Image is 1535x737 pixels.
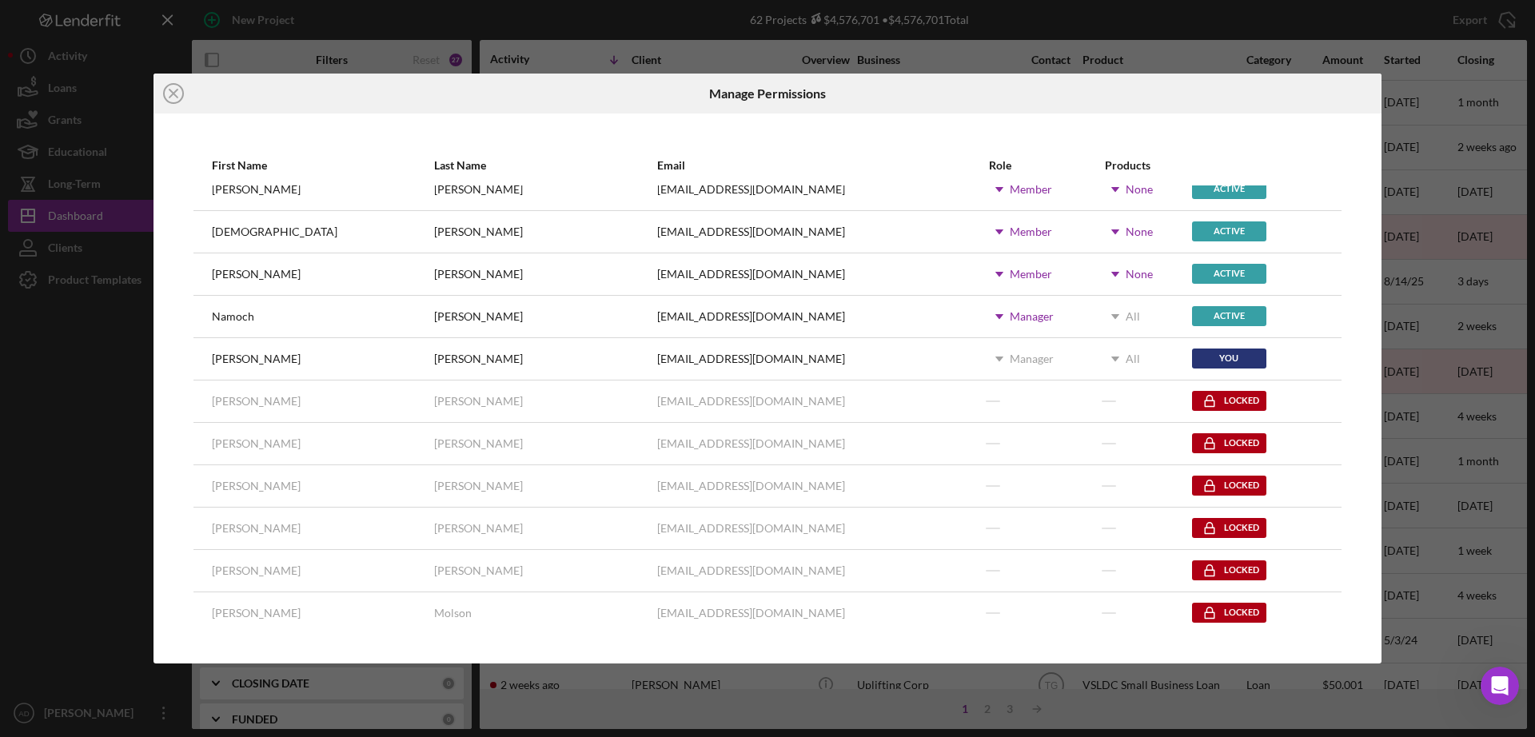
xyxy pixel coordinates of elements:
div: [EMAIL_ADDRESS][DOMAIN_NAME] [657,480,845,492]
div: [PERSON_NAME] [434,353,523,365]
div: [PERSON_NAME] [434,310,523,323]
div: Last Name [434,159,655,172]
div: [EMAIL_ADDRESS][DOMAIN_NAME] [657,268,845,281]
div: Locked [1192,560,1266,580]
div: [EMAIL_ADDRESS][DOMAIN_NAME] [657,183,845,196]
div: [EMAIL_ADDRESS][DOMAIN_NAME] [657,437,845,450]
div: [PERSON_NAME] [212,437,301,450]
div: Member [1010,183,1052,196]
div: None [1126,225,1153,238]
div: Active [1192,179,1266,199]
div: [PERSON_NAME] [212,522,301,535]
div: You [1192,349,1266,368]
div: Active [1192,264,1266,284]
div: Active [1192,306,1266,326]
div: Manager [1010,353,1054,365]
div: Products [1105,159,1190,172]
div: [PERSON_NAME] [434,183,523,196]
div: Locked [1192,518,1266,538]
div: [PERSON_NAME] [212,353,301,365]
div: [PERSON_NAME] [434,564,523,577]
div: [PERSON_NAME] [434,225,523,238]
div: None [1126,183,1153,196]
div: [PERSON_NAME] [212,183,301,196]
div: [PERSON_NAME] [212,395,301,408]
div: Locked [1192,603,1266,623]
div: [EMAIL_ADDRESS][DOMAIN_NAME] [657,607,845,619]
div: [EMAIL_ADDRESS][DOMAIN_NAME] [657,395,845,408]
div: [PERSON_NAME] [212,564,301,577]
div: [EMAIL_ADDRESS][DOMAIN_NAME] [657,225,845,238]
div: [PERSON_NAME] [434,268,523,281]
div: Email [657,159,987,172]
div: [PERSON_NAME] [434,480,523,492]
div: Namoch [212,310,254,323]
div: [PERSON_NAME] [434,395,523,408]
div: [EMAIL_ADDRESS][DOMAIN_NAME] [657,522,845,535]
div: Locked [1192,433,1266,453]
div: [EMAIL_ADDRESS][DOMAIN_NAME] [657,310,845,323]
div: [PERSON_NAME] [434,522,523,535]
h6: Manage Permissions [709,86,826,101]
div: Locked [1192,391,1266,411]
div: [PERSON_NAME] [212,607,301,619]
div: [PERSON_NAME] [434,437,523,450]
div: Molson [434,607,472,619]
div: Member [1010,225,1052,238]
div: [EMAIL_ADDRESS][DOMAIN_NAME] [657,564,845,577]
div: [PERSON_NAME] [212,480,301,492]
div: Active [1192,221,1266,241]
div: Manager [1010,310,1054,323]
div: [DEMOGRAPHIC_DATA] [212,225,337,238]
div: [EMAIL_ADDRESS][DOMAIN_NAME] [657,353,845,365]
div: Member [1010,268,1052,281]
div: Role [989,159,1103,172]
div: Locked [1192,476,1266,496]
div: First Name [212,159,433,172]
iframe: Intercom live chat [1481,667,1519,705]
div: [PERSON_NAME] [212,268,301,281]
div: None [1126,268,1153,281]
